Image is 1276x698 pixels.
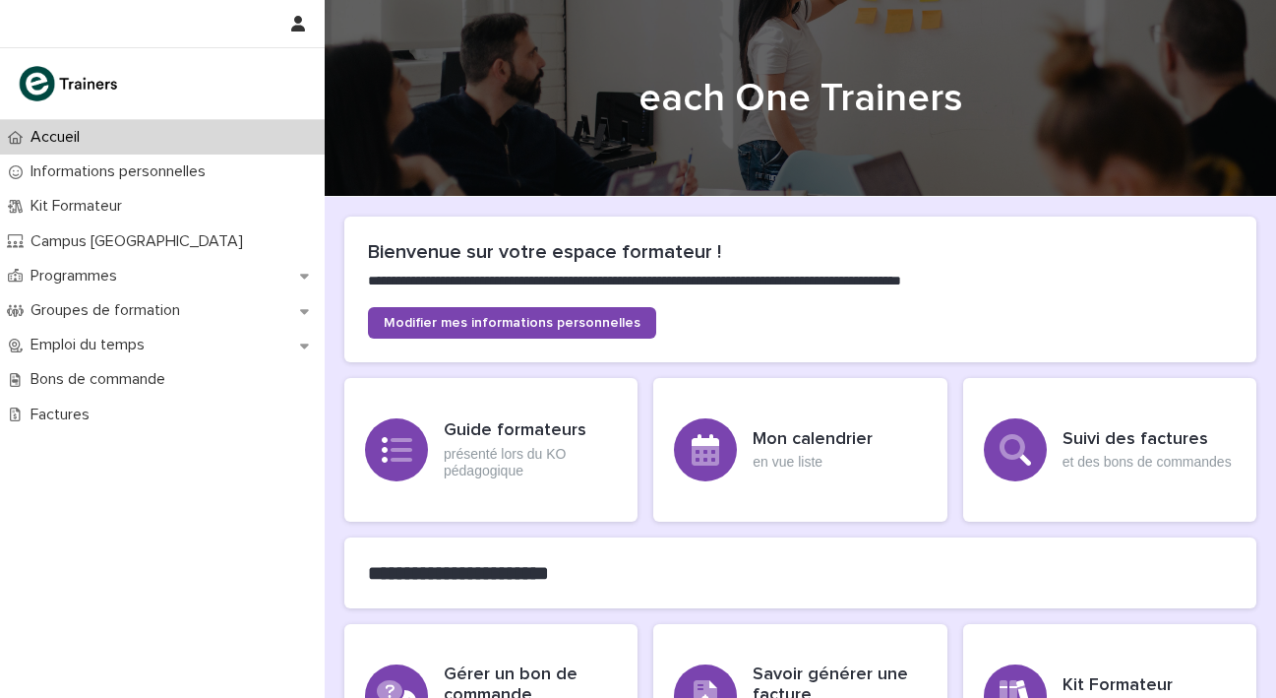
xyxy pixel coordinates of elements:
a: Mon calendrieren vue liste [653,378,946,522]
h2: Bienvenue sur votre espace formateur ! [368,240,1233,264]
p: présenté lors du KO pédagogique [444,446,617,479]
p: Programmes [23,267,133,286]
p: Bons de commande [23,370,181,389]
p: Groupes de formation [23,301,196,320]
p: Accueil [23,128,95,147]
img: K0CqGN7SDeD6s4JG8KQk [16,64,124,103]
h3: Kit Formateur [1063,675,1186,697]
p: Factures [23,406,105,424]
a: Guide formateursprésenté lors du KO pédagogique [344,378,638,522]
p: en vue liste [753,454,873,471]
a: Modifier mes informations personnelles [368,307,656,339]
h1: each One Trainers [344,75,1256,122]
p: et des bons de commandes [1063,454,1232,471]
span: Modifier mes informations personnelles [384,316,640,330]
h3: Suivi des factures [1063,429,1232,451]
h3: Guide formateurs [444,420,617,442]
p: Campus [GEOGRAPHIC_DATA] [23,232,259,251]
p: Kit Formateur [23,197,138,216]
p: Emploi du temps [23,336,160,354]
h3: Mon calendrier [753,429,873,451]
p: Informations personnelles [23,162,221,181]
a: Suivi des factureset des bons de commandes [963,378,1256,522]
